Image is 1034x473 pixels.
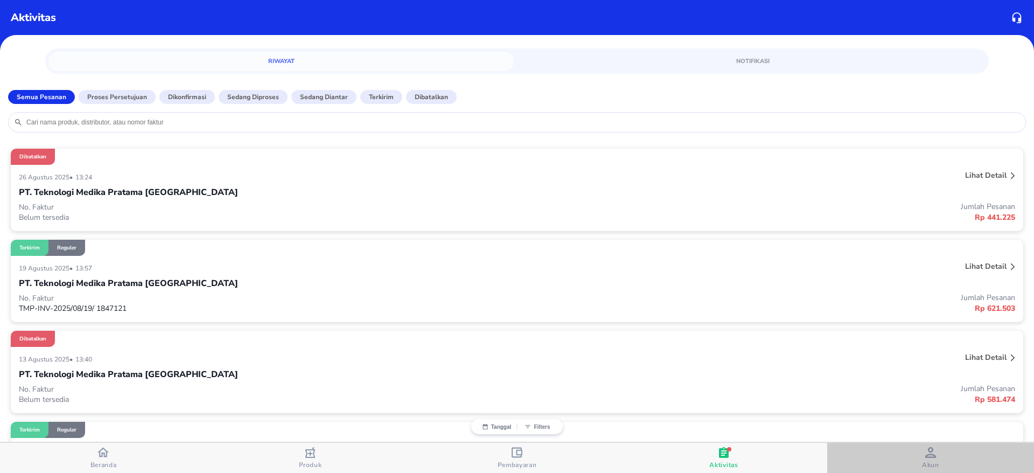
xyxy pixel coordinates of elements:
[827,443,1034,473] button: Akun
[517,423,557,430] button: Filters
[75,264,95,273] p: 13:57
[517,394,1015,405] p: Rp 581.474
[79,90,156,104] button: Proses Persetujuan
[55,56,507,66] span: Riwayat
[965,170,1007,180] p: Lihat detail
[19,153,46,161] p: Dibatalkan
[17,92,66,102] p: Semua Pesanan
[75,355,95,364] p: 13:40
[517,201,1015,212] p: Jumlah Pesanan
[517,303,1015,314] p: Rp 621.503
[219,90,288,104] button: Sedang diproses
[517,384,1015,394] p: Jumlah Pesanan
[299,461,322,469] span: Produk
[25,118,1020,127] input: Cari nama produk, distributor, atau nomor faktur
[19,293,517,303] p: No. Faktur
[965,352,1007,363] p: Lihat detail
[11,10,56,26] p: Aktivitas
[207,443,414,473] button: Produk
[19,335,46,343] p: Dibatalkan
[90,461,117,469] span: Beranda
[922,461,939,469] span: Akun
[965,261,1007,272] p: Lihat detail
[19,384,517,394] p: No. Faktur
[19,277,238,290] p: PT. Teknologi Medika Pratama [GEOGRAPHIC_DATA]
[57,244,76,252] p: Reguler
[75,173,95,182] p: 13:24
[527,56,979,66] span: Notifikasi
[19,173,75,182] p: 26 Agustus 2025 •
[517,212,1015,223] p: Rp 441.225
[709,461,738,469] span: Aktivitas
[19,368,238,381] p: PT. Teknologi Medika Pratama [GEOGRAPHIC_DATA]
[19,355,75,364] p: 13 Agustus 2025 •
[520,52,986,71] a: Notifikasi
[620,443,827,473] button: Aktivitas
[498,461,537,469] span: Pembayaran
[406,90,457,104] button: Dibatalkan
[415,92,448,102] p: Dibatalkan
[360,90,402,104] button: Terkirim
[477,423,517,430] button: Tanggal
[19,394,517,405] p: Belum tersedia
[19,212,517,222] p: Belum tersedia
[19,303,517,314] p: TMP-INV-2025/08/19/ 1847121
[19,244,40,252] p: Terkirim
[291,90,357,104] button: Sedang diantar
[159,90,215,104] button: Dikonfirmasi
[168,92,206,102] p: Dikonfirmasi
[19,186,238,199] p: PT. Teknologi Medika Pratama [GEOGRAPHIC_DATA]
[45,48,989,71] div: simple tabs
[517,293,1015,303] p: Jumlah Pesanan
[414,443,620,473] button: Pembayaran
[19,202,517,212] p: No. Faktur
[19,264,75,273] p: 19 Agustus 2025 •
[87,92,147,102] p: Proses Persetujuan
[300,92,348,102] p: Sedang diantar
[227,92,279,102] p: Sedang diproses
[48,52,514,71] a: Riwayat
[8,90,75,104] button: Semua Pesanan
[369,92,394,102] p: Terkirim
